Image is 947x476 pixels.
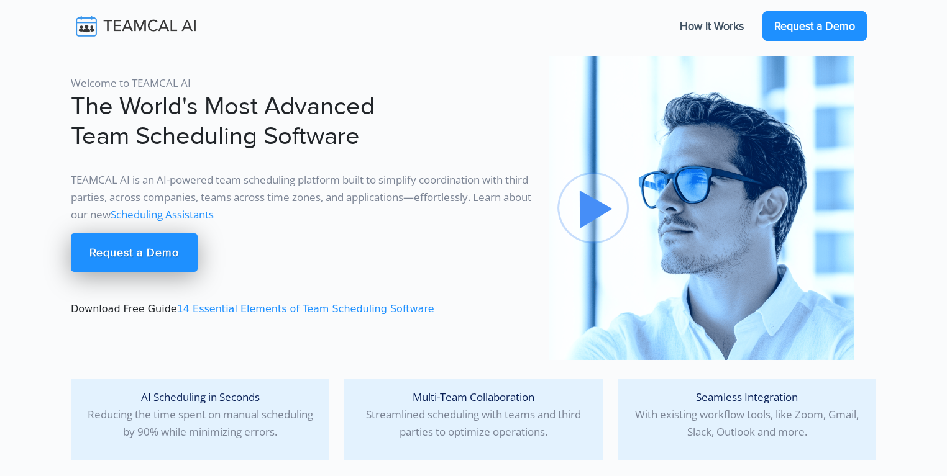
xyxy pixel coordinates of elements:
h1: The World's Most Advanced Team Scheduling Software [71,92,534,151]
p: TEAMCAL AI is an AI-powered team scheduling platform built to simplify coordination with third pa... [71,171,534,223]
a: Request a Demo [762,11,867,41]
a: Request a Demo [71,233,198,272]
span: AI Scheduling in Seconds [141,390,260,404]
a: How It Works [667,13,756,39]
p: With existing workflow tools, like Zoom, Gmail, Slack, Outlook and more. [628,388,866,441]
div: Download Free Guide [63,56,542,360]
p: Welcome to TEAMCAL AI [71,74,534,92]
img: pic [549,56,854,360]
a: Scheduling Assistants [111,207,214,222]
a: 14 Essential Elements of Team Scheduling Software [177,303,434,315]
p: Reducing the time spent on manual scheduling by 90% while minimizing errors. [81,388,319,441]
span: Seamless Integration [696,390,798,404]
span: Multi-Team Collaboration [413,390,534,404]
p: Streamlined scheduling with teams and third parties to optimize operations. [354,388,593,441]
